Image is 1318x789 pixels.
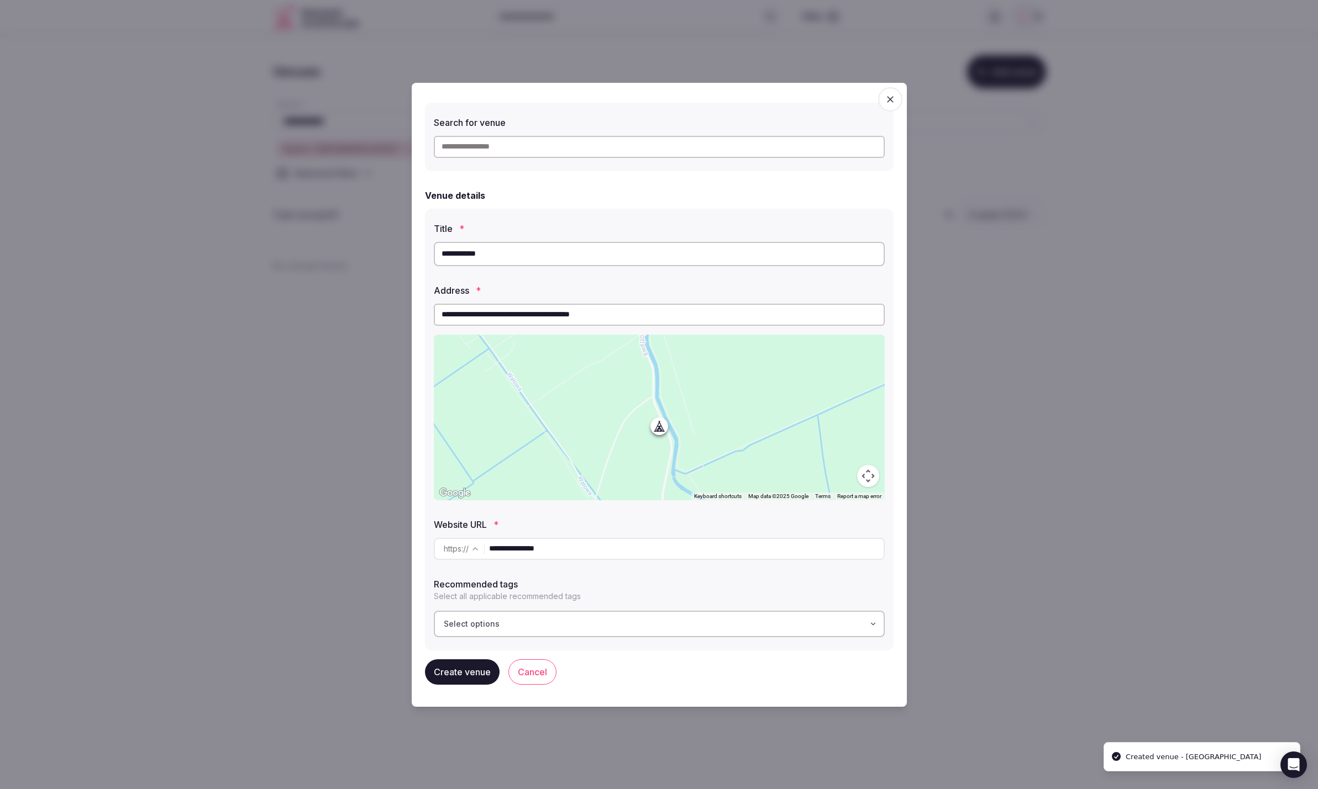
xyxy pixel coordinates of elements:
[434,118,885,127] label: Search for venue
[508,659,556,685] button: Cancel
[857,465,879,487] button: Map camera controls
[434,286,885,295] label: Address
[434,580,885,589] label: Recommended tags
[434,591,885,602] p: Select all applicable recommended tags
[694,493,742,500] button: Keyboard shortcuts
[837,493,881,499] a: Report a map error
[815,493,831,499] a: Terms (opens in new tab)
[425,189,485,202] h2: Venue details
[437,486,473,500] img: Google
[425,659,500,685] button: Create venue
[434,611,885,637] button: Select options
[748,493,808,499] span: Map data ©2025 Google
[434,520,885,529] label: Website URL
[434,224,885,233] label: Title
[444,618,500,629] span: Select options
[437,486,473,500] a: Open this area in Google Maps (opens a new window)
